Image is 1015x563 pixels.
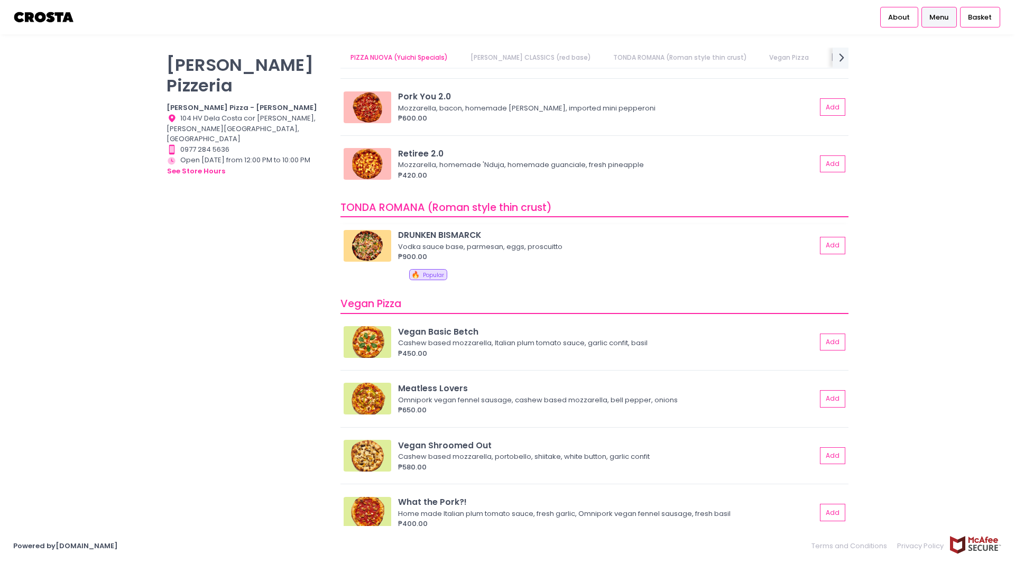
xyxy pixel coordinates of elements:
[167,103,317,113] b: [PERSON_NAME] Pizza - [PERSON_NAME]
[398,160,813,170] div: Mozzarella, homemade 'Nduja, homemade guanciale, fresh pineapple
[398,326,816,338] div: Vegan Basic Betch
[167,144,327,155] div: 0977 284 5636
[811,536,892,556] a: Terms and Conditions
[892,536,949,556] a: Privacy Policy
[820,237,845,254] button: Add
[968,12,992,23] span: Basket
[820,390,845,408] button: Add
[398,496,816,508] div: What the Pork?!
[603,48,757,68] a: TONDA ROMANA (Roman style thin crust)
[344,440,391,472] img: Vegan Shroomed Out
[921,7,957,27] a: Menu
[820,155,845,173] button: Add
[398,395,813,405] div: Omnipork vegan fennel sausage, cashew based mozzarella, bell pepper, onions
[820,504,845,521] button: Add
[344,497,391,529] img: What the Pork?!
[398,509,813,519] div: Home made Italian plum tomato sauce, fresh garlic, Omnipork vegan fennel sausage, fresh basil
[398,348,816,359] div: ₱450.00
[398,451,813,462] div: Cashew based mozzarella, portobello, shiitake, white button, garlic confit
[398,147,816,160] div: Retiree 2.0
[888,12,910,23] span: About
[13,8,75,26] img: logo
[344,230,391,262] img: DRUNKEN BISMARCK
[398,405,816,416] div: ₱650.00
[340,48,458,68] a: PIZZA NUOVA (Yuichi Specials)
[167,113,327,144] div: 104 HV Dela Costa cor [PERSON_NAME], [PERSON_NAME][GEOGRAPHIC_DATA], [GEOGRAPHIC_DATA]
[880,7,918,27] a: About
[820,447,845,465] button: Add
[344,91,391,123] img: Pork You 2.0
[344,326,391,358] img: Vegan Basic Betch
[398,338,813,348] div: Cashew based mozzarella, Italian plum tomato sauce, garlic confit, basil
[344,383,391,414] img: Meatless Lovers
[411,270,420,280] span: 🔥
[340,200,552,215] span: TONDA ROMANA (Roman style thin crust)
[398,439,816,451] div: Vegan Shroomed Out
[167,155,327,177] div: Open [DATE] from 12:00 PM to 10:00 PM
[398,113,816,124] div: ₱600.00
[398,252,816,262] div: ₱900.00
[759,48,819,68] a: Vegan Pizza
[423,271,444,279] span: Popular
[398,90,816,103] div: Pork You 2.0
[398,519,816,529] div: ₱400.00
[820,334,845,351] button: Add
[949,536,1002,554] img: mcafee-secure
[167,54,327,96] p: [PERSON_NAME] Pizzeria
[344,148,391,180] img: Retiree 2.0
[398,170,816,181] div: ₱420.00
[929,12,948,23] span: Menu
[167,165,226,177] button: see store hours
[821,48,970,68] a: [PERSON_NAME] CLASSICS (white base)
[398,229,816,241] div: DRUNKEN BISMARCK
[398,382,816,394] div: Meatless Lovers
[398,103,813,114] div: Mozzarella, bacon, homemade [PERSON_NAME], imported mini pepperoni
[340,297,401,311] span: Vegan Pizza
[460,48,601,68] a: [PERSON_NAME] CLASSICS (red base)
[13,541,118,551] a: Powered by[DOMAIN_NAME]
[398,462,816,473] div: ₱580.00
[398,242,813,252] div: Vodka sauce base, parmesan, eggs, proscuitto
[820,98,845,116] button: Add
